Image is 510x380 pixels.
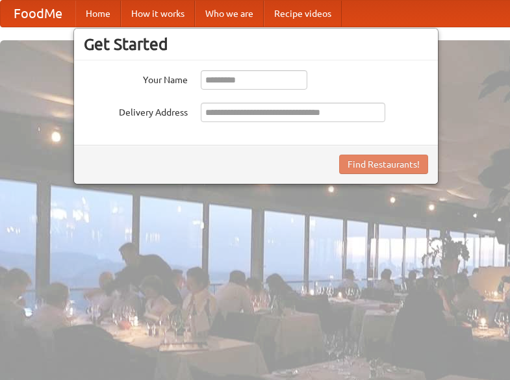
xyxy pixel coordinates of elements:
[195,1,264,27] a: Who we are
[84,103,188,119] label: Delivery Address
[1,1,75,27] a: FoodMe
[75,1,121,27] a: Home
[84,70,188,86] label: Your Name
[121,1,195,27] a: How it works
[264,1,342,27] a: Recipe videos
[84,34,428,54] h3: Get Started
[339,155,428,174] button: Find Restaurants!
